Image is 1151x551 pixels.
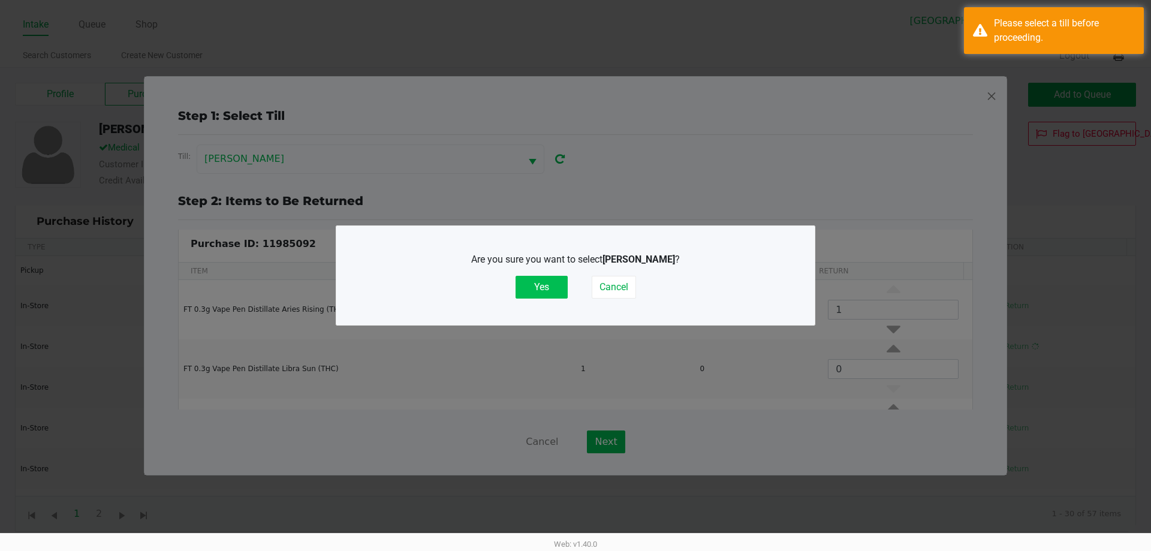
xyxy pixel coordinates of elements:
p: Are you sure you want to select ? [369,252,782,267]
button: Cancel [592,276,636,299]
b: [PERSON_NAME] [602,254,675,265]
span: Web: v1.40.0 [554,540,597,549]
div: Please select a till before proceeding. [994,16,1135,45]
button: Yes [516,276,568,299]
